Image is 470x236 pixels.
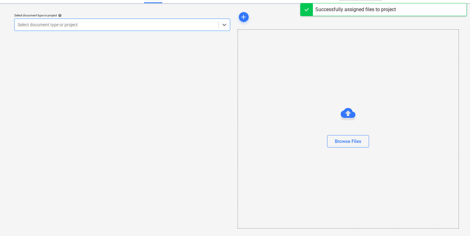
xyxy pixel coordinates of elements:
[439,206,470,236] iframe: Chat Widget
[240,13,247,21] span: add
[315,6,396,13] div: Successfully assigned files to project
[57,14,62,17] span: help
[327,135,369,148] button: Browse Files
[238,29,459,229] div: Browse Files
[335,137,361,145] div: Browse Files
[14,13,230,17] div: Select document type or project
